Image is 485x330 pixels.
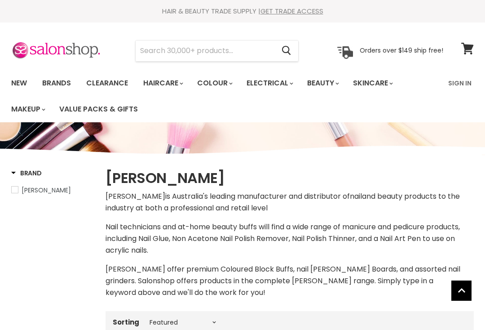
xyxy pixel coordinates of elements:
[106,169,474,187] h1: [PERSON_NAME]
[260,6,323,16] a: GET TRADE ACCESS
[106,221,474,256] p: Nail technicians and at-home beauty buffs will find a wide range of manicure and pedicure product...
[4,70,443,122] ul: Main menu
[4,100,51,119] a: Makeup
[274,40,298,61] button: Search
[137,74,189,93] a: Haircare
[106,191,474,214] p: [PERSON_NAME] nail
[113,318,139,326] label: Sorting
[4,74,34,93] a: New
[35,74,78,93] a: Brands
[79,74,135,93] a: Clearance
[22,186,71,195] span: [PERSON_NAME]
[300,74,344,93] a: Beauty
[240,74,299,93] a: Electrical
[136,40,274,61] input: Search
[165,191,350,201] span: is Australia's leading manufacturer and distributor of
[360,46,443,54] p: Orders over $149 ship free!
[190,74,238,93] a: Colour
[346,74,398,93] a: Skincare
[11,185,94,195] a: Hawley
[106,263,474,299] p: [PERSON_NAME] offer premium Coloured Block Buffs, nail [PERSON_NAME] Boards, and assorted nail gr...
[443,74,477,93] a: Sign In
[53,100,145,119] a: Value Packs & Gifts
[135,40,299,62] form: Product
[11,169,42,178] h3: Brand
